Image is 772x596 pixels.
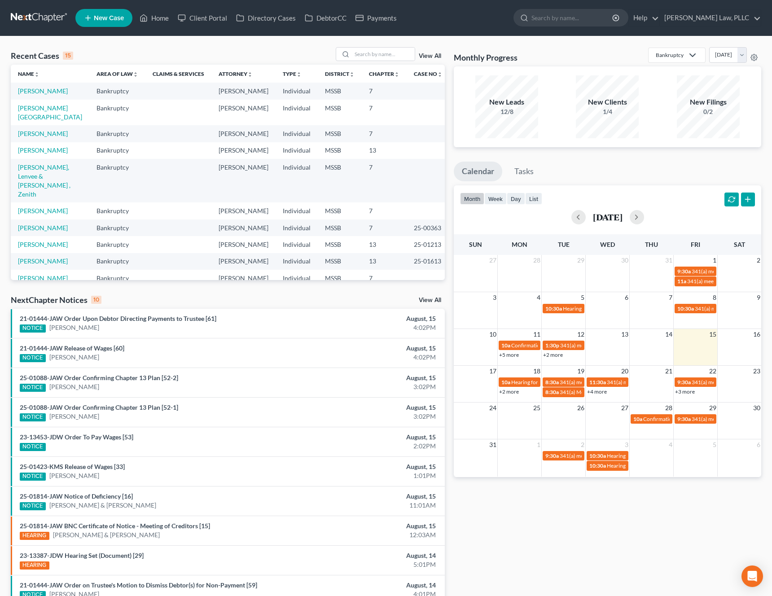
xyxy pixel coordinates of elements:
a: 25-01814-JAW BNC Certificate of Notice - Meeting of Creditors [15] [20,522,210,530]
span: 5 [712,439,717,450]
div: 3:02PM [303,412,436,421]
td: [PERSON_NAME] [211,270,276,286]
div: Recent Cases [11,50,73,61]
td: Individual [276,125,318,142]
a: [PERSON_NAME] [18,146,68,154]
td: MSSB [318,142,362,159]
span: 6 [756,439,761,450]
span: 8:30a [545,379,559,386]
div: August, 15 [303,521,436,530]
td: 7 [362,159,407,202]
a: [PERSON_NAME] [18,274,68,282]
span: 19 [576,366,585,377]
td: MSSB [318,202,362,219]
a: [PERSON_NAME] [49,323,99,332]
a: 23-13453-JDW Order To Pay Wages [53] [20,433,133,441]
span: 10 [488,329,497,340]
a: [PERSON_NAME], Lenvee & [PERSON_NAME] , Zenith [18,163,70,198]
td: Bankruptcy [89,202,145,219]
td: Bankruptcy [89,100,145,125]
span: 27 [620,403,629,413]
div: NextChapter Notices [11,294,101,305]
div: August, 14 [303,581,436,590]
span: 14 [664,329,673,340]
span: Hearing for [PERSON_NAME] [511,379,581,386]
span: 12 [576,329,585,340]
td: Individual [276,253,318,270]
i: unfold_more [247,72,253,77]
div: NOTICE [20,443,46,451]
span: 2 [580,439,585,450]
td: 7 [362,100,407,125]
a: Tasks [506,162,542,181]
span: 5 [580,292,585,303]
span: 29 [576,255,585,266]
td: [PERSON_NAME] [211,125,276,142]
span: 7 [668,292,673,303]
div: 4:02PM [303,353,436,362]
span: Confirmation hearing for [PERSON_NAME] [511,342,613,349]
button: day [507,193,525,205]
input: Search by name... [531,9,614,26]
div: NOTICE [20,384,46,392]
a: [PERSON_NAME][GEOGRAPHIC_DATA] [18,104,82,121]
button: list [525,193,542,205]
td: Individual [276,100,318,125]
span: 10:30a [589,462,606,469]
span: New Case [94,15,124,22]
a: Attorneyunfold_more [219,70,253,77]
i: unfold_more [34,72,39,77]
span: 28 [664,403,673,413]
i: unfold_more [437,72,443,77]
a: [PERSON_NAME] & [PERSON_NAME] [53,530,160,539]
a: Calendar [454,162,502,181]
input: Search by name... [352,48,415,61]
span: 10a [633,416,642,422]
td: Individual [276,202,318,219]
td: MSSB [318,83,362,99]
span: Tue [558,241,570,248]
div: HEARING [20,561,49,570]
a: +3 more [675,388,695,395]
span: 30 [752,403,761,413]
div: 1:01PM [303,471,436,480]
div: 3:02PM [303,382,436,391]
a: 21-01444-JAW Order on Trustee's Motion to Dismiss Debtor(s) for Non-Payment [59] [20,581,257,589]
a: View All [419,53,441,59]
span: 10a [501,379,510,386]
td: 13 [362,253,407,270]
td: MSSB [318,125,362,142]
a: [PERSON_NAME] Law, PLLC [660,10,761,26]
div: 2:02PM [303,442,436,451]
div: 4:02PM [303,323,436,332]
span: 341(a) meeting for [PERSON_NAME] [560,342,647,349]
a: Client Portal [173,10,232,26]
td: [PERSON_NAME] [211,219,276,236]
span: 17 [488,366,497,377]
span: Wed [600,241,615,248]
span: 2 [756,255,761,266]
a: Area of Lawunfold_more [96,70,138,77]
a: Nameunfold_more [18,70,39,77]
span: 13 [620,329,629,340]
span: Thu [645,241,658,248]
span: 21 [664,366,673,377]
div: New Leads [475,97,538,107]
div: August, 15 [303,344,436,353]
div: 10 [91,296,101,304]
div: New Clients [576,97,639,107]
a: Chapterunfold_more [369,70,399,77]
span: 10:30a [589,452,606,459]
div: August, 14 [303,551,436,560]
td: Individual [276,219,318,236]
span: Sat [734,241,745,248]
td: 7 [362,83,407,99]
span: Hearing for Shonesa Laquelle Clay [563,305,642,312]
a: +2 more [499,388,519,395]
button: week [484,193,507,205]
span: 27 [488,255,497,266]
div: Bankruptcy [656,51,684,59]
div: August, 15 [303,492,436,501]
div: August, 15 [303,462,436,471]
span: 20 [620,366,629,377]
